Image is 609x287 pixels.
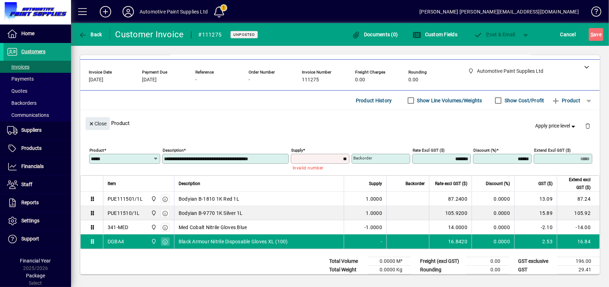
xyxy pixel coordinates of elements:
[486,32,490,37] span: P
[472,206,514,220] td: 0.0000
[4,212,71,230] a: Settings
[413,32,457,37] span: Custom Fields
[4,121,71,139] a: Suppliers
[179,210,243,217] span: Bodyian B-9770 1K Silver 1L
[20,258,51,264] span: Financial Year
[435,180,467,188] span: Rate excl GST ($)
[142,77,157,83] span: [DATE]
[557,192,599,206] td: 87.24
[21,127,42,133] span: Suppliers
[21,218,39,223] span: Settings
[149,238,157,245] span: Automotive Paint Supplies Ltd
[7,64,29,70] span: Invoices
[302,77,319,83] span: 111275
[89,148,104,153] mat-label: Product
[514,206,557,220] td: 15.89
[4,176,71,194] a: Staff
[466,257,509,266] td: 0.00
[21,163,44,169] span: Financials
[356,95,392,106] span: Product History
[4,158,71,175] a: Financials
[355,77,365,83] span: 0.00
[4,140,71,157] a: Products
[472,192,514,206] td: 0.0000
[350,28,400,41] button: Documents (0)
[579,117,596,134] button: Delete
[503,97,544,104] label: Show Cost/Profit
[4,61,71,73] a: Invoices
[179,224,247,231] span: Med Cobalt Nitrile Gloves Blue
[369,180,382,188] span: Supply
[163,148,184,153] mat-label: Description
[473,148,496,153] mat-label: Discount (%)
[434,224,467,231] div: 14.0000
[21,236,39,242] span: Support
[472,234,514,249] td: 0.0000
[26,273,45,278] span: Package
[108,238,124,245] div: DGBA4
[291,148,303,153] mat-label: Supply
[195,77,197,83] span: -
[352,32,398,37] span: Documents (0)
[21,182,32,187] span: Staff
[80,110,600,136] div: Product
[579,123,596,129] app-page-header-button: Delete
[434,238,467,245] div: 16.8420
[149,223,157,231] span: Automotive Paint Supplies Ltd
[408,77,418,83] span: 0.00
[4,97,71,109] a: Backorders
[115,29,184,40] div: Customer Invoice
[86,117,110,130] button: Close
[591,32,593,37] span: S
[199,29,222,40] div: #111275
[293,164,344,171] mat-error: Invalid number
[413,148,445,153] mat-label: Rate excl GST ($)
[21,200,39,205] span: Reports
[7,112,49,118] span: Communications
[538,180,553,188] span: GST ($)
[77,28,104,41] button: Back
[557,220,599,234] td: -14.00
[21,49,45,54] span: Customers
[486,180,510,188] span: Discount (%)
[94,5,117,18] button: Add
[233,32,255,37] span: Unposted
[419,6,579,17] div: [PERSON_NAME] [PERSON_NAME][EMAIL_ADDRESS][DOMAIN_NAME]
[557,274,600,283] td: 225.41
[78,32,102,37] span: Back
[411,28,459,41] button: Custom Fields
[326,266,368,274] td: Total Weight
[179,180,200,188] span: Description
[514,220,557,234] td: -2.10
[368,257,411,266] td: 0.0000 M³
[117,5,140,18] button: Profile
[88,118,107,130] span: Close
[4,230,71,248] a: Support
[533,120,580,132] button: Apply price level
[381,238,382,245] span: -
[557,206,599,220] td: 105.92
[249,77,250,83] span: -
[514,234,557,249] td: 2.53
[535,122,577,130] span: Apply price level
[515,274,557,283] td: GST inclusive
[417,257,466,266] td: Freight (excl GST)
[368,266,411,274] td: 0.0000 Kg
[474,32,515,37] span: ost & Email
[89,77,103,83] span: [DATE]
[149,209,157,217] span: Automotive Paint Supplies Ltd
[471,28,519,41] button: Post & Email
[366,210,382,217] span: 1.0000
[514,192,557,206] td: 13.09
[560,29,576,40] span: Cancel
[515,257,557,266] td: GST exclusive
[434,210,467,217] div: 105.9200
[21,31,34,36] span: Home
[4,73,71,85] a: Payments
[7,88,27,94] span: Quotes
[71,28,110,41] app-page-header-button: Back
[149,195,157,203] span: Automotive Paint Supplies Ltd
[179,238,288,245] span: Black Armour Nitrile Disposable Gloves XL (100)
[108,210,140,217] div: PUE11510/1L
[7,76,34,82] span: Payments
